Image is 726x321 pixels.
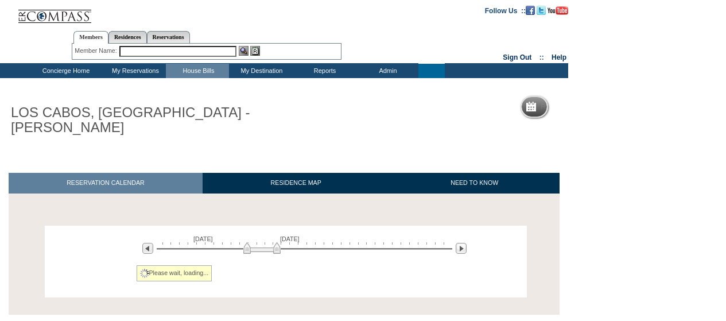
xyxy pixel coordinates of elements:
[9,173,203,193] a: RESERVATION CALENDAR
[193,235,213,242] span: [DATE]
[142,243,153,254] img: Previous
[292,64,355,78] td: Reports
[456,243,467,254] img: Next
[229,64,292,78] td: My Destination
[537,6,546,15] img: Follow us on Twitter
[485,6,526,15] td: Follow Us ::
[541,103,628,111] h5: Reservation Calendar
[73,31,108,44] a: Members
[280,235,300,242] span: [DATE]
[250,46,260,56] img: Reservations
[166,64,229,78] td: House Bills
[108,31,147,43] a: Residences
[147,31,190,43] a: Reservations
[137,265,212,281] div: Please wait, loading...
[539,53,544,61] span: ::
[239,46,249,56] img: View
[103,64,166,78] td: My Reservations
[552,53,566,61] a: Help
[503,53,531,61] a: Sign Out
[537,6,546,13] a: Follow us on Twitter
[203,173,390,193] a: RESIDENCE MAP
[548,6,568,15] img: Subscribe to our YouTube Channel
[526,6,535,15] img: Become our fan on Facebook
[355,64,418,78] td: Admin
[389,173,560,193] a: NEED TO KNOW
[27,64,103,78] td: Concierge Home
[140,269,149,278] img: spinner2.gif
[526,6,535,13] a: Become our fan on Facebook
[548,6,568,13] a: Subscribe to our YouTube Channel
[9,103,266,138] h1: LOS CABOS, [GEOGRAPHIC_DATA] - [PERSON_NAME]
[75,46,119,56] div: Member Name:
